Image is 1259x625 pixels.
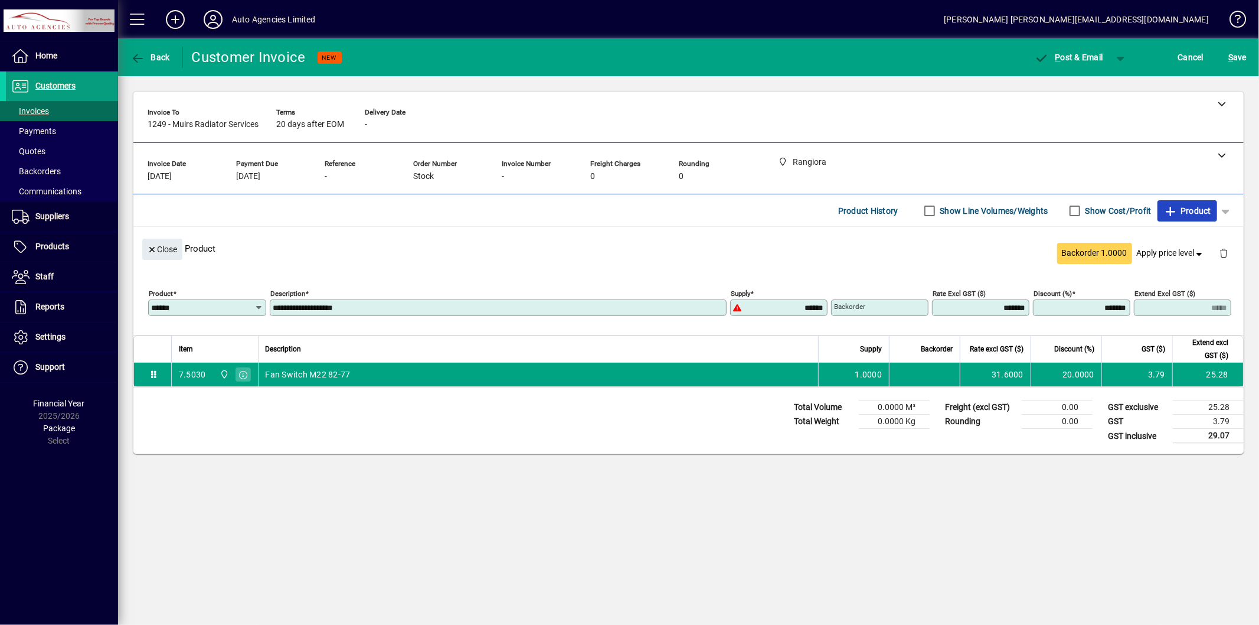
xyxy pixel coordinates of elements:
td: 0.00 [1022,401,1093,415]
span: 0 [590,172,595,181]
button: Add [156,9,194,30]
td: 29.07 [1173,429,1244,444]
span: P [1055,53,1061,62]
div: [PERSON_NAME] [PERSON_NAME][EMAIL_ADDRESS][DOMAIN_NAME] [944,10,1209,29]
span: Payments [12,126,56,136]
td: Freight (excl GST) [939,401,1022,415]
span: [DATE] [148,172,172,181]
td: 25.28 [1173,401,1244,415]
a: Quotes [6,141,118,161]
span: Backorder [921,343,953,356]
app-page-header-button: Delete [1209,248,1238,258]
span: NEW [322,54,337,61]
div: Auto Agencies Limited [232,10,316,29]
td: 0.00 [1022,415,1093,429]
span: Home [35,51,57,60]
span: - [365,120,367,129]
mat-label: Backorder [834,302,865,311]
span: Products [35,242,69,251]
span: Item [179,343,193,356]
button: Cancel [1175,47,1207,68]
span: Stock [413,172,434,181]
td: Total Weight [788,415,859,429]
span: Reports [35,302,64,311]
td: 20.0000 [1031,363,1101,386]
span: Product [1163,201,1211,220]
span: Settings [35,332,66,341]
mat-label: Product [149,289,173,298]
a: Support [6,353,118,382]
button: Backorder 1.0000 [1057,243,1132,264]
td: GST inclusive [1102,429,1173,444]
app-page-header-button: Back [118,47,183,68]
span: Rate excl GST ($) [970,343,1023,356]
span: [DATE] [236,172,260,181]
a: Suppliers [6,202,118,232]
a: Reports [6,292,118,322]
span: S [1228,53,1233,62]
a: Products [6,232,118,262]
span: Backorder 1.0000 [1062,247,1127,259]
span: GST ($) [1142,343,1165,356]
span: Supply [860,343,882,356]
label: Show Cost/Profit [1083,205,1152,217]
span: Extend excl GST ($) [1180,336,1228,362]
a: Knowledge Base [1221,2,1244,41]
mat-label: Extend excl GST ($) [1134,289,1195,298]
span: ave [1228,48,1247,67]
div: 7.5030 [179,369,206,380]
td: 3.79 [1101,363,1172,386]
span: Quotes [12,147,45,156]
a: Payments [6,121,118,141]
button: Save [1225,47,1250,68]
button: Close [142,239,182,260]
a: Home [6,41,118,71]
td: Total Volume [788,401,859,415]
span: Rangiora [217,368,230,381]
td: GST [1102,415,1173,429]
span: Suppliers [35,211,69,221]
span: Description [266,343,302,356]
span: Support [35,362,65,372]
td: Rounding [939,415,1022,429]
span: Product History [838,201,898,220]
span: Back [130,53,170,62]
div: 31.6000 [967,369,1023,380]
button: Apply price level [1132,243,1210,264]
span: Communications [12,187,81,196]
mat-label: Description [270,289,305,298]
span: 0 [679,172,684,181]
mat-label: Supply [731,289,750,298]
mat-label: Rate excl GST ($) [933,289,986,298]
button: Product History [833,200,903,222]
td: 25.28 [1172,363,1243,386]
td: 3.79 [1173,415,1244,429]
a: Backorders [6,161,118,181]
a: Settings [6,323,118,352]
mat-label: Discount (%) [1034,289,1072,298]
span: ost & Email [1035,53,1103,62]
span: Customers [35,81,76,90]
a: Staff [6,262,118,292]
button: Back [127,47,173,68]
button: Profile [194,9,232,30]
button: Product [1157,200,1217,222]
span: 20 days after EOM [276,120,344,129]
td: 0.0000 M³ [859,401,930,415]
span: - [325,172,327,181]
span: Package [43,424,75,433]
span: Discount (%) [1054,343,1094,356]
span: - [502,172,504,181]
button: Delete [1209,239,1238,267]
td: 0.0000 Kg [859,415,930,429]
span: Invoices [12,106,49,116]
span: Staff [35,272,54,281]
span: 1.0000 [855,369,882,380]
button: Post & Email [1029,47,1109,68]
span: Cancel [1178,48,1204,67]
td: GST exclusive [1102,401,1173,415]
span: Financial Year [34,399,85,408]
a: Invoices [6,101,118,121]
a: Communications [6,181,118,201]
span: 1249 - Muirs Radiator Services [148,120,259,129]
